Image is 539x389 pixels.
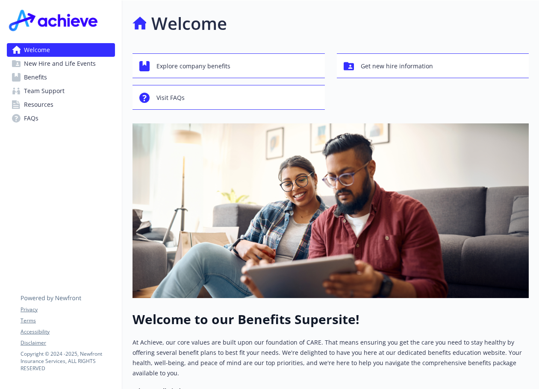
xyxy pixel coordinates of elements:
a: Benefits [7,70,115,84]
span: Benefits [24,70,47,84]
p: Copyright © 2024 - 2025 , Newfront Insurance Services, ALL RIGHTS RESERVED [21,350,115,372]
span: Team Support [24,84,65,98]
span: New Hire and Life Events [24,57,96,70]
a: Welcome [7,43,115,57]
a: Resources [7,98,115,111]
span: Explore company benefits [156,58,230,74]
a: Team Support [7,84,115,98]
button: Explore company benefits [133,53,325,78]
button: Visit FAQs [133,85,325,110]
span: Visit FAQs [156,90,185,106]
h1: Welcome [151,11,227,36]
span: Get new hire information [361,58,433,74]
span: FAQs [24,111,38,125]
button: Get new hire information [337,53,529,78]
img: overview page banner [133,123,529,298]
a: FAQs [7,111,115,125]
span: Resources [24,98,53,111]
a: Accessibility [21,328,115,336]
a: Disclaimer [21,339,115,347]
p: At Achieve, our core values are built upon our foundation of CARE. That means ensuring you get th... [133,337,529,378]
a: Privacy [21,306,115,313]
a: Terms [21,317,115,325]
span: Welcome [24,43,50,57]
h1: Welcome to our Benefits Supersite! [133,312,529,327]
a: New Hire and Life Events [7,57,115,70]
